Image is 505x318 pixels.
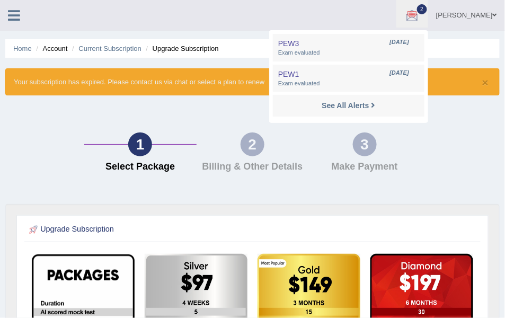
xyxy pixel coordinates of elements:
div: Your subscription has expired. Please contact us via chat or select a plan to renew [5,68,500,95]
a: PEW3 [DATE] Exam evaluated [276,37,422,59]
h4: Select Package [90,162,191,172]
div: 3 [353,132,377,156]
h4: Billing & Other Details [202,162,304,172]
span: [DATE] [390,69,409,77]
span: Exam evaluated [278,49,419,57]
button: × [482,77,489,88]
span: 2 [417,4,428,14]
strong: See All Alerts [322,101,369,110]
a: See All Alerts [319,100,378,111]
li: Account [33,43,67,54]
a: Current Subscription [78,45,141,52]
span: [DATE] [390,38,409,47]
h2: Upgrade Subscription [27,223,307,237]
span: Exam evaluated [278,79,419,88]
div: 2 [241,132,264,156]
div: 1 [128,132,152,156]
a: Home [13,45,32,52]
a: PEW1 [DATE] Exam evaluated [276,67,422,90]
span: PEW1 [278,70,299,78]
li: Upgrade Subscription [144,43,219,54]
h4: Make Payment [314,162,415,172]
span: PEW3 [278,39,299,48]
